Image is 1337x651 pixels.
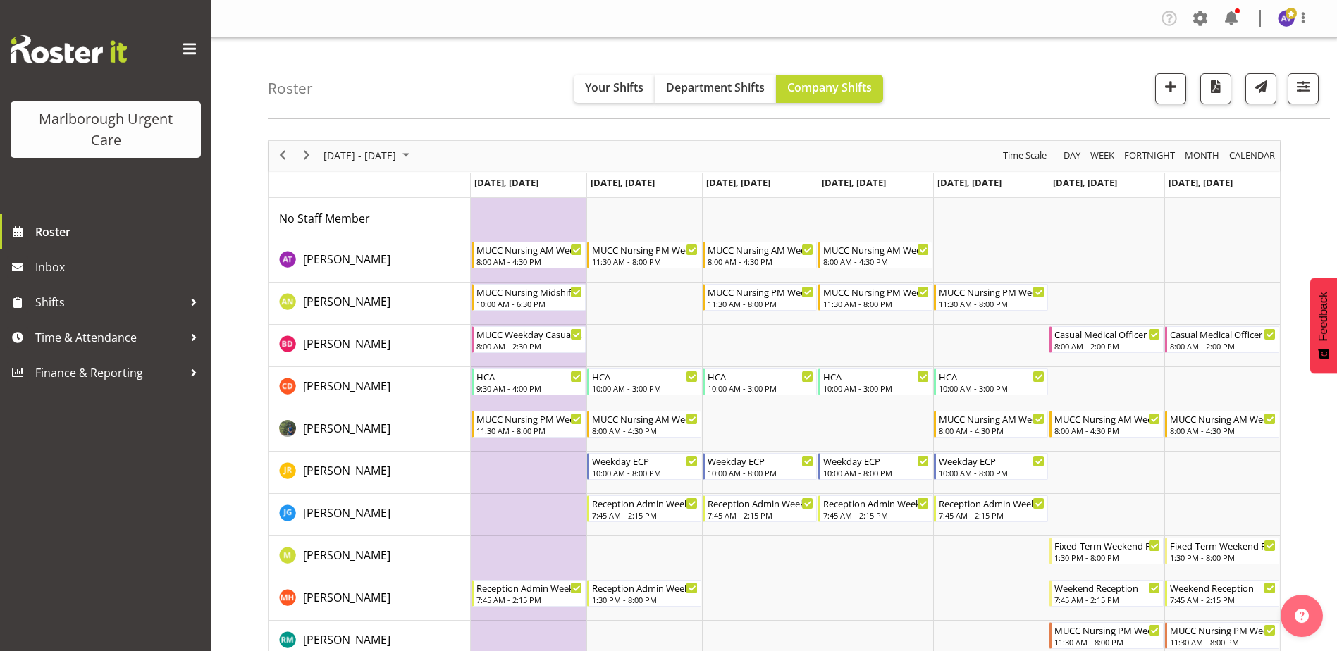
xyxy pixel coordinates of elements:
[476,242,582,256] div: MUCC Nursing AM Weekday
[1228,147,1276,164] span: calendar
[297,147,316,164] button: Next
[592,425,698,436] div: 8:00 AM - 4:30 PM
[708,383,813,394] div: 10:00 AM - 3:00 PM
[1317,292,1330,341] span: Feedback
[592,454,698,468] div: Weekday ECP
[35,327,183,348] span: Time & Attendance
[303,631,390,648] a: [PERSON_NAME]
[934,284,1048,311] div: Alysia Newman-Woods"s event - MUCC Nursing PM Weekday Begin From Friday, October 31, 2025 at 11:3...
[592,383,698,394] div: 10:00 AM - 3:00 PM
[476,285,582,299] div: MUCC Nursing Midshift
[269,536,471,578] td: Margie Vuto resource
[592,242,698,256] div: MUCC Nursing PM Weekday
[476,298,582,309] div: 10:00 AM - 6:30 PM
[592,369,698,383] div: HCA
[1170,411,1276,426] div: MUCC Nursing AM Weekends
[939,425,1045,436] div: 8:00 AM - 4:30 PM
[1183,147,1222,164] button: Timeline Month
[818,242,932,268] div: Agnes Tyson"s event - MUCC Nursing AM Weekday Begin From Thursday, October 30, 2025 at 8:00:00 AM...
[574,75,655,103] button: Your Shifts
[939,383,1045,394] div: 10:00 AM - 3:00 PM
[703,495,817,522] div: Josephine Godinez"s event - Reception Admin Weekday AM Begin From Wednesday, October 29, 2025 at ...
[476,411,582,426] div: MUCC Nursing PM Weekday
[1054,425,1160,436] div: 8:00 AM - 4:30 PM
[1054,636,1160,647] div: 11:30 AM - 8:00 PM
[934,453,1048,480] div: Jacinta Rangi"s event - Weekday ECP Begin From Friday, October 31, 2025 at 10:00:00 AM GMT+13:00 ...
[666,80,765,95] span: Department Shifts
[1165,326,1279,353] div: Beata Danielek"s event - Casual Medical Officer Weekend Begin From Sunday, November 2, 2025 at 8:...
[476,581,582,595] div: Reception Admin Weekday AM
[472,326,586,353] div: Beata Danielek"s event - MUCC Weekday Casual Dr Begin From Monday, October 27, 2025 at 8:00:00 AM...
[474,176,538,189] span: [DATE], [DATE]
[934,495,1048,522] div: Josephine Godinez"s event - Reception Admin Weekday AM Begin From Friday, October 31, 2025 at 7:4...
[303,294,390,309] span: [PERSON_NAME]
[303,462,390,479] a: [PERSON_NAME]
[1054,340,1160,352] div: 8:00 AM - 2:00 PM
[269,494,471,536] td: Josephine Godinez resource
[295,141,319,170] div: next period
[708,496,813,510] div: Reception Admin Weekday AM
[476,425,582,436] div: 11:30 AM - 8:00 PM
[303,378,390,395] a: [PERSON_NAME]
[303,335,390,352] a: [PERSON_NAME]
[1123,147,1176,164] span: Fortnight
[1170,594,1276,605] div: 7:45 AM - 2:15 PM
[1049,580,1164,607] div: Margret Hall"s event - Weekend Reception Begin From Saturday, November 1, 2025 at 7:45:00 AM GMT+...
[35,292,183,313] span: Shifts
[322,147,398,164] span: [DATE] - [DATE]
[939,285,1045,299] div: MUCC Nursing PM Weekday
[476,383,582,394] div: 9:30 AM - 4:00 PM
[271,141,295,170] div: previous period
[1054,411,1160,426] div: MUCC Nursing AM Weekends
[1165,411,1279,438] div: Gloria Varghese"s event - MUCC Nursing AM Weekends Begin From Sunday, November 2, 2025 at 8:00:00...
[587,453,701,480] div: Jacinta Rangi"s event - Weekday ECP Begin From Tuesday, October 28, 2025 at 10:00:00 AM GMT+13:00...
[1170,623,1276,637] div: MUCC Nursing PM Weekends
[592,581,698,595] div: Reception Admin Weekday PM
[939,467,1045,478] div: 10:00 AM - 8:00 PM
[1165,580,1279,607] div: Margret Hall"s event - Weekend Reception Begin From Sunday, November 2, 2025 at 7:45:00 AM GMT+13...
[279,211,370,226] span: No Staff Member
[703,368,817,395] div: Cordelia Davies"s event - HCA Begin From Wednesday, October 29, 2025 at 10:00:00 AM GMT+13:00 End...
[776,75,883,103] button: Company Shifts
[823,285,929,299] div: MUCC Nursing PM Weekday
[303,420,390,437] a: [PERSON_NAME]
[823,242,929,256] div: MUCC Nursing AM Weekday
[823,509,929,521] div: 7:45 AM - 2:15 PM
[823,496,929,510] div: Reception Admin Weekday AM
[319,141,418,170] div: Oct 27 - Nov 02, 2025
[1049,538,1164,564] div: Margie Vuto"s event - Fixed-Term Weekend Reception Begin From Saturday, November 1, 2025 at 1:30:...
[587,580,701,607] div: Margret Hall"s event - Reception Admin Weekday PM Begin From Tuesday, October 28, 2025 at 1:30:00...
[269,325,471,367] td: Beata Danielek resource
[708,369,813,383] div: HCA
[472,242,586,268] div: Agnes Tyson"s event - MUCC Nursing AM Weekday Begin From Monday, October 27, 2025 at 8:00:00 AM G...
[1122,147,1178,164] button: Fortnight
[35,256,204,278] span: Inbox
[708,285,813,299] div: MUCC Nursing PM Weekday
[268,80,313,97] h4: Roster
[1165,538,1279,564] div: Margie Vuto"s event - Fixed-Term Weekend Reception Begin From Sunday, November 2, 2025 at 1:30:00...
[823,467,929,478] div: 10:00 AM - 8:00 PM
[587,495,701,522] div: Josephine Godinez"s event - Reception Admin Weekday AM Begin From Tuesday, October 28, 2025 at 7:...
[303,378,390,394] span: [PERSON_NAME]
[1001,147,1049,164] button: Time Scale
[269,578,471,621] td: Margret Hall resource
[1049,411,1164,438] div: Gloria Varghese"s event - MUCC Nursing AM Weekends Begin From Saturday, November 1, 2025 at 8:00:...
[303,336,390,352] span: [PERSON_NAME]
[787,80,872,95] span: Company Shifts
[818,368,932,395] div: Cordelia Davies"s event - HCA Begin From Thursday, October 30, 2025 at 10:00:00 AM GMT+13:00 Ends...
[472,284,586,311] div: Alysia Newman-Woods"s event - MUCC Nursing Midshift Begin From Monday, October 27, 2025 at 10:00:...
[476,340,582,352] div: 8:00 AM - 2:30 PM
[269,452,471,494] td: Jacinta Rangi resource
[818,284,932,311] div: Alysia Newman-Woods"s event - MUCC Nursing PM Weekday Begin From Thursday, October 30, 2025 at 11...
[1054,552,1160,563] div: 1:30 PM - 8:00 PM
[592,594,698,605] div: 1:30 PM - 8:00 PM
[708,298,813,309] div: 11:30 AM - 8:00 PM
[823,256,929,267] div: 8:00 AM - 4:30 PM
[303,547,390,563] span: [PERSON_NAME]
[1170,636,1276,647] div: 11:30 AM - 8:00 PM
[1169,176,1233,189] span: [DATE], [DATE]
[1200,73,1231,104] button: Download a PDF of the roster according to the set date range.
[303,505,390,521] span: [PERSON_NAME]
[822,176,886,189] span: [DATE], [DATE]
[1053,176,1117,189] span: [DATE], [DATE]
